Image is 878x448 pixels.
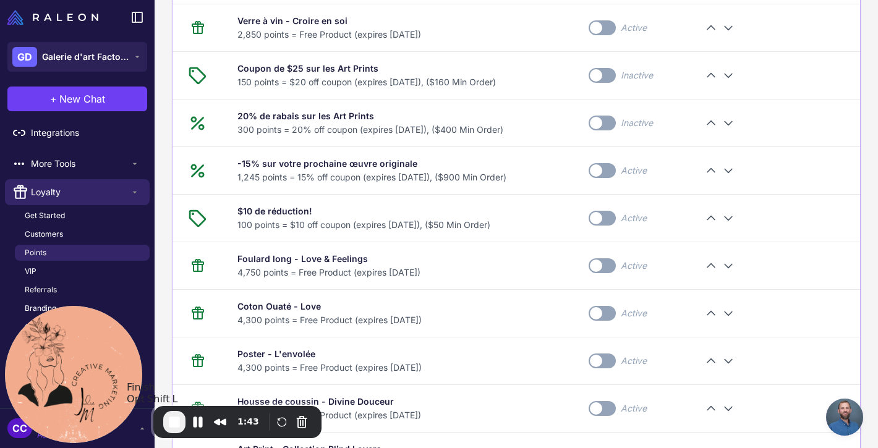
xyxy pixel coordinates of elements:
[237,313,559,327] div: 4,300 points = Free Product (expires [DATE])
[15,300,150,316] a: Branding
[7,10,103,25] a: Raleon Logo
[621,402,647,415] div: Active
[237,62,559,75] div: Coupon de $25 sur les Art Prints
[621,306,647,320] div: Active
[237,123,559,137] div: 300 points = 20% off coupon (expires [DATE]), ($400 Min Order)
[237,408,559,422] div: 3,500 points = Free Product (expires [DATE])
[50,91,57,106] span: +
[25,229,63,240] span: Customers
[237,252,559,266] div: Foulard long - Love & Feelings
[826,399,863,436] div: Open chat
[621,354,647,368] div: Active
[59,91,105,106] span: New Chat
[25,284,57,295] span: Referrals
[7,87,147,111] button: +New Chat
[237,75,559,89] div: 150 points = $20 off coupon (expires [DATE]), ($160 Min Order)
[237,157,559,171] div: -15% sur votre prochaine œuvre originale
[31,185,130,199] span: Loyalty
[237,109,559,123] div: 20% de rabais sur les Art Prints
[12,47,37,67] div: GD
[621,69,653,82] div: Inactive
[15,282,150,298] a: Referrals
[237,266,559,279] div: 4,750 points = Free Product (expires [DATE])
[25,303,56,314] span: Branding
[237,395,559,408] div: Housse de coussin - Divine Douceur
[237,14,559,28] div: Verre à vin - Croire en soi
[15,226,150,242] a: Customers
[15,245,150,261] a: Points
[237,300,559,313] div: Coton Ouaté - Love
[5,120,150,146] a: Integrations
[621,116,653,130] div: Inactive
[237,205,559,218] div: $10 de réduction!
[237,171,559,184] div: 1,245 points = 15% off coupon (expires [DATE]), ($900 Min Order)
[15,208,150,224] a: Get Started
[7,10,98,25] img: Raleon Logo
[31,157,130,171] span: More Tools
[25,210,65,221] span: Get Started
[621,164,647,177] div: Active
[31,126,140,140] span: Integrations
[237,347,559,361] div: Poster - L'envolée
[237,218,559,232] div: 100 points = $10 off coupon (expires [DATE]), ($50 Min Order)
[237,28,559,41] div: 2,850 points = Free Product (expires [DATE])
[237,361,559,374] div: 4,300 points = Free Product (expires [DATE])
[7,42,147,72] button: GDGalerie d'art Factory
[25,266,36,277] span: VIP
[25,247,46,258] span: Points
[621,21,647,35] div: Active
[15,263,150,279] a: VIP
[42,50,129,64] span: Galerie d'art Factory
[621,259,647,273] div: Active
[621,211,647,225] div: Active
